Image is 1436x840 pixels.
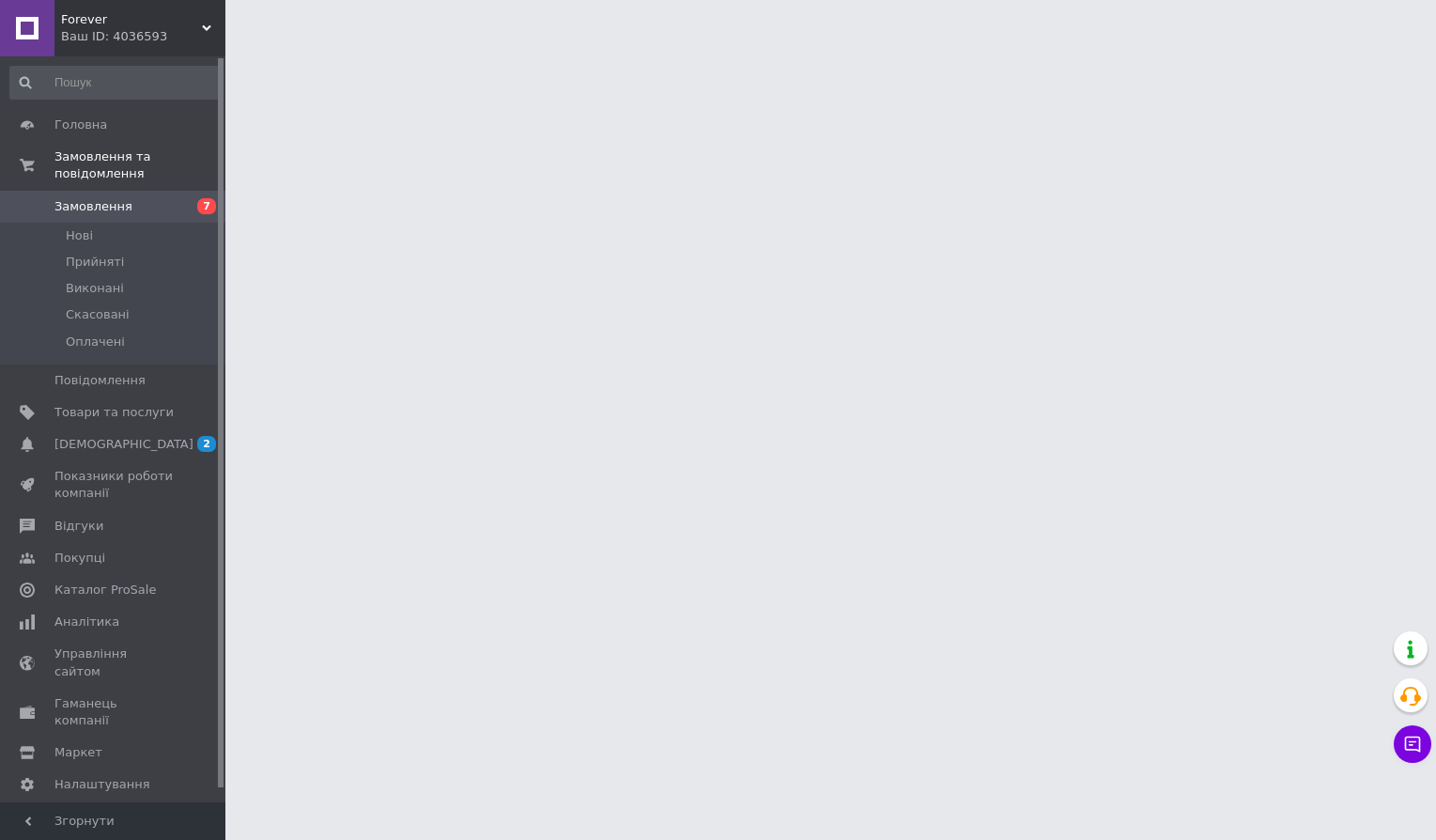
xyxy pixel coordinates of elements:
[61,11,202,28] span: Forever
[54,776,150,793] span: Налаштування
[54,198,132,215] span: Замовлення
[54,744,102,761] span: Маркет
[54,695,174,729] span: Гаманець компанії
[66,306,130,323] span: Скасовані
[66,254,124,271] span: Прийняті
[54,550,105,567] span: Покупці
[54,404,174,421] span: Товари та послуги
[54,148,225,182] span: Замовлення та повідомлення
[197,198,216,214] span: 7
[66,334,125,350] span: Оплачені
[54,614,119,630] span: Аналітика
[54,646,174,679] span: Управління сайтом
[54,468,174,502] span: Показники роботи компанії
[54,436,193,453] span: [DEMOGRAPHIC_DATA]
[66,227,93,244] span: Нові
[54,518,103,535] span: Відгуки
[54,582,156,599] span: Каталог ProSale
[66,280,124,297] span: Виконані
[54,117,107,133] span: Головна
[197,436,216,452] span: 2
[1394,725,1431,763] button: Чат з покупцем
[61,28,225,45] div: Ваш ID: 4036593
[54,372,146,389] span: Повідомлення
[9,66,222,100] input: Пошук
